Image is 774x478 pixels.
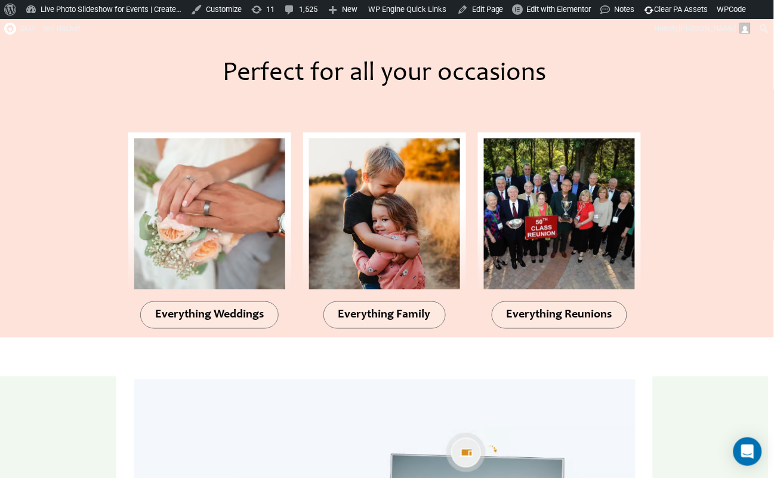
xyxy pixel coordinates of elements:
[39,19,85,38] a: WP Rocket
[338,309,431,321] span: Everything Family
[140,301,279,329] a: Everything Weddings
[20,24,34,33] span: SEO
[134,138,285,289] img: Share Photos
[492,301,627,329] a: Everything Reunions
[323,301,446,329] a: Everything Family
[527,5,591,14] span: Edit with Elementor
[507,309,612,321] span: Everything Reunions
[733,437,762,466] div: Open Intercom Messenger
[122,58,647,91] h2: Perfect for all your occasions
[484,138,635,289] img: Live View Photo
[155,309,264,321] span: Everything Weddings
[309,138,460,289] img: Photo Upload
[679,24,736,33] span: [PERSON_NAME]
[650,19,756,38] a: Howdy,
